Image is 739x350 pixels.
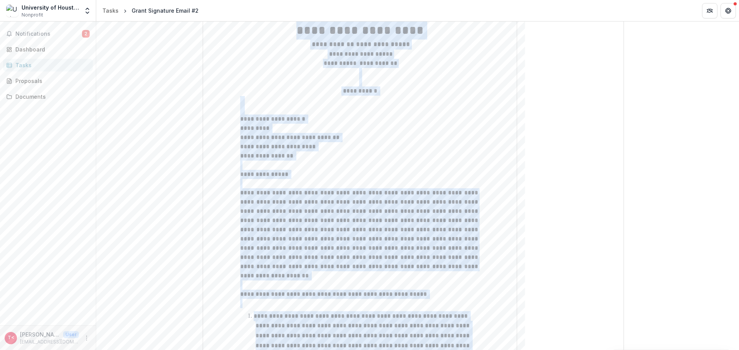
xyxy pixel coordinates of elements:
div: Tasks [15,61,87,69]
span: Nonprofit [22,12,43,18]
a: Dashboard [3,43,93,56]
a: Tasks [3,59,93,71]
div: Grant Signature Email #2 [132,7,199,15]
button: Get Help [721,3,736,18]
a: Proposals [3,75,93,87]
div: Documents [15,93,87,101]
div: Terrylin G. Neale <terrylin@uhfdn.org> [8,335,14,340]
div: Tasks [102,7,119,15]
p: User [63,331,79,338]
nav: breadcrumb [99,5,202,16]
a: Documents [3,90,93,103]
button: Open entity switcher [82,3,93,18]
button: Partners [702,3,717,18]
p: [PERSON_NAME] <[EMAIL_ADDRESS][DOMAIN_NAME]> [20,330,60,338]
button: More [82,333,91,343]
a: Tasks [99,5,122,16]
div: Dashboard [15,45,87,53]
div: Proposals [15,77,87,85]
p: [EMAIL_ADDRESS][DOMAIN_NAME] [20,338,79,345]
button: Notifications2 [3,28,93,40]
span: 2 [82,30,90,38]
span: Notifications [15,31,82,37]
img: University of Houston Foundation [6,5,18,17]
div: University of Houston Foundation [22,3,79,12]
